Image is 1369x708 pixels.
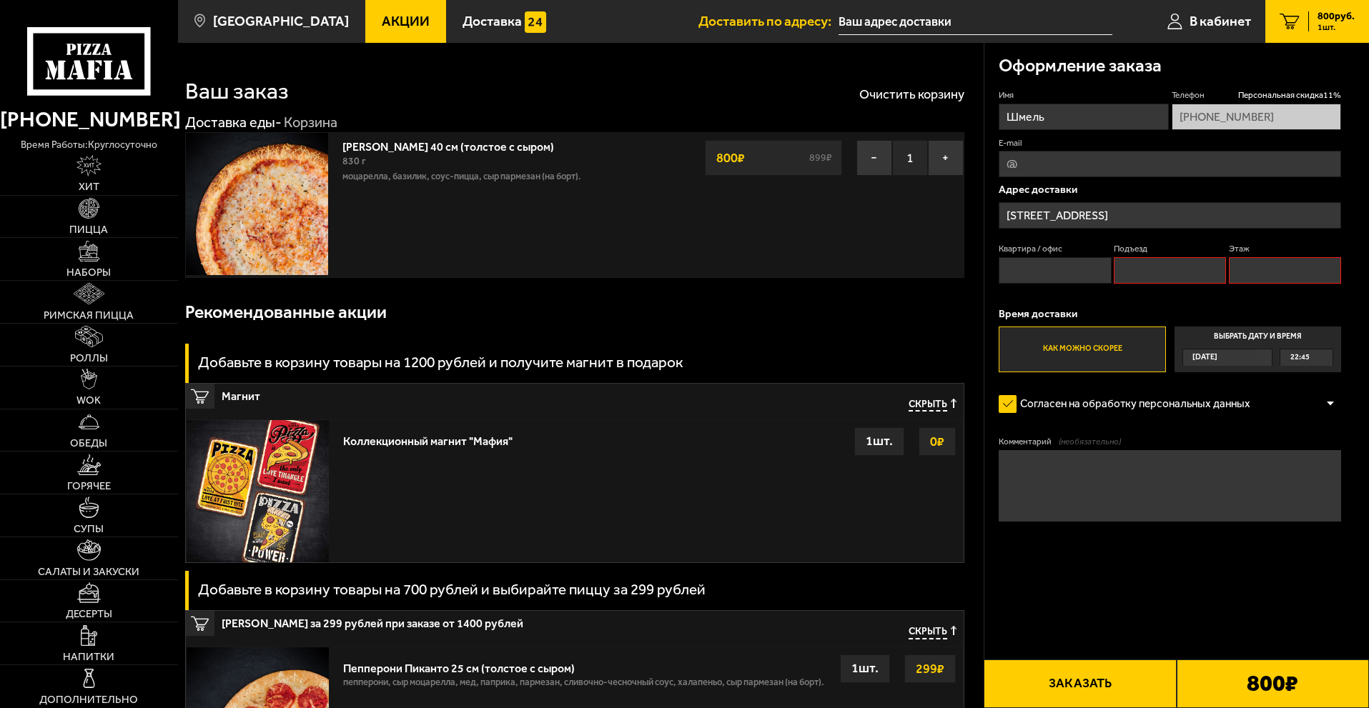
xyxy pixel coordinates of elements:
div: Корзина [284,114,337,132]
span: [GEOGRAPHIC_DATA] [213,14,349,28]
span: 22:45 [1290,349,1310,366]
b: 800 ₽ [1247,672,1298,695]
span: Супы [74,524,104,534]
strong: 800 ₽ [713,144,748,171]
span: Акции [382,14,430,28]
label: Этаж [1229,243,1341,255]
label: Как можно скорее [999,326,1165,372]
span: Горячее [67,481,111,492]
label: Имя [999,89,1168,101]
p: Время доставки [999,309,1341,319]
label: Выбрать дату и время [1175,326,1341,372]
a: Доставка еды- [185,114,282,131]
div: Коллекционный магнит "Мафия" [343,427,513,448]
span: В кабинет [1190,14,1251,28]
span: WOK [76,395,101,406]
span: Хит [79,181,99,192]
span: Доставить по адресу: [698,14,839,28]
span: 1 шт. [1318,23,1355,31]
button: + [928,140,964,176]
span: Наборы [66,267,111,278]
span: Салаты и закуски [38,567,139,577]
h1: Ваш заказ [185,80,289,103]
input: Имя [999,104,1168,130]
h3: Добавьте в корзину товары на 700 рублей и выбирайте пиццу за 299 рублей [198,582,706,597]
strong: 299 ₽ [912,655,948,682]
span: 830 г [342,155,366,167]
span: Скрыть [909,626,947,639]
label: E-mail [999,137,1341,149]
span: [DATE] [1192,349,1217,366]
h3: Добавьте в корзину товары на 1200 рублей и получите магнит в подарок [198,355,683,370]
button: Очистить корзину [859,88,964,101]
div: 1 шт. [854,427,904,456]
label: Комментарий [999,436,1341,448]
span: Персональная скидка 11 % [1238,89,1341,101]
label: Квартира / офис [999,243,1111,255]
input: Ваш адрес доставки [839,9,1112,35]
img: 15daf4d41897b9f0e9f617042186c801.svg [525,11,546,33]
span: [PERSON_NAME] за 299 рублей при заказе от 1400 рублей [222,611,688,629]
h3: Оформление заказа [999,57,1162,75]
span: Скрыть [909,399,947,412]
span: Обеды [70,438,107,449]
label: Согласен на обработку персональных данных [999,390,1265,419]
p: пепперони, сыр Моцарелла, мед, паприка, пармезан, сливочно-чесночный соус, халапеньо, сыр пармеза... [343,675,824,697]
span: 800 руб. [1318,11,1355,21]
s: 899 ₽ [807,153,834,163]
a: [PERSON_NAME] 40 см (толстое с сыром) [342,136,568,154]
span: Дополнительно [39,694,138,705]
p: Адрес доставки [999,184,1341,195]
button: Заказать [984,659,1176,708]
h3: Рекомендованные акции [185,304,387,321]
span: Римская пицца [44,310,134,321]
input: +7 ( [1172,104,1341,130]
strong: 0 ₽ [926,428,948,455]
label: Телефон [1172,89,1341,101]
input: @ [999,151,1341,177]
span: Магнит [222,384,688,402]
div: 1 шт. [840,654,890,683]
span: (необязательно) [1059,436,1121,448]
span: Пицца [69,224,108,235]
a: Коллекционный магнит "Мафия"0₽1шт. [186,419,964,562]
span: Роллы [70,353,108,364]
div: Пепперони Пиканто 25 см (толстое с сыром) [343,654,824,675]
button: Скрыть [909,399,957,412]
button: − [856,140,892,176]
span: Десерты [66,609,112,619]
span: 1 [892,140,928,176]
label: Подъезд [1114,243,1226,255]
span: Напитки [63,652,114,662]
p: моцарелла, базилик, соус-пицца, сыр пармезан (на борт). [342,169,660,184]
span: Доставка [463,14,522,28]
button: Скрыть [909,626,957,639]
